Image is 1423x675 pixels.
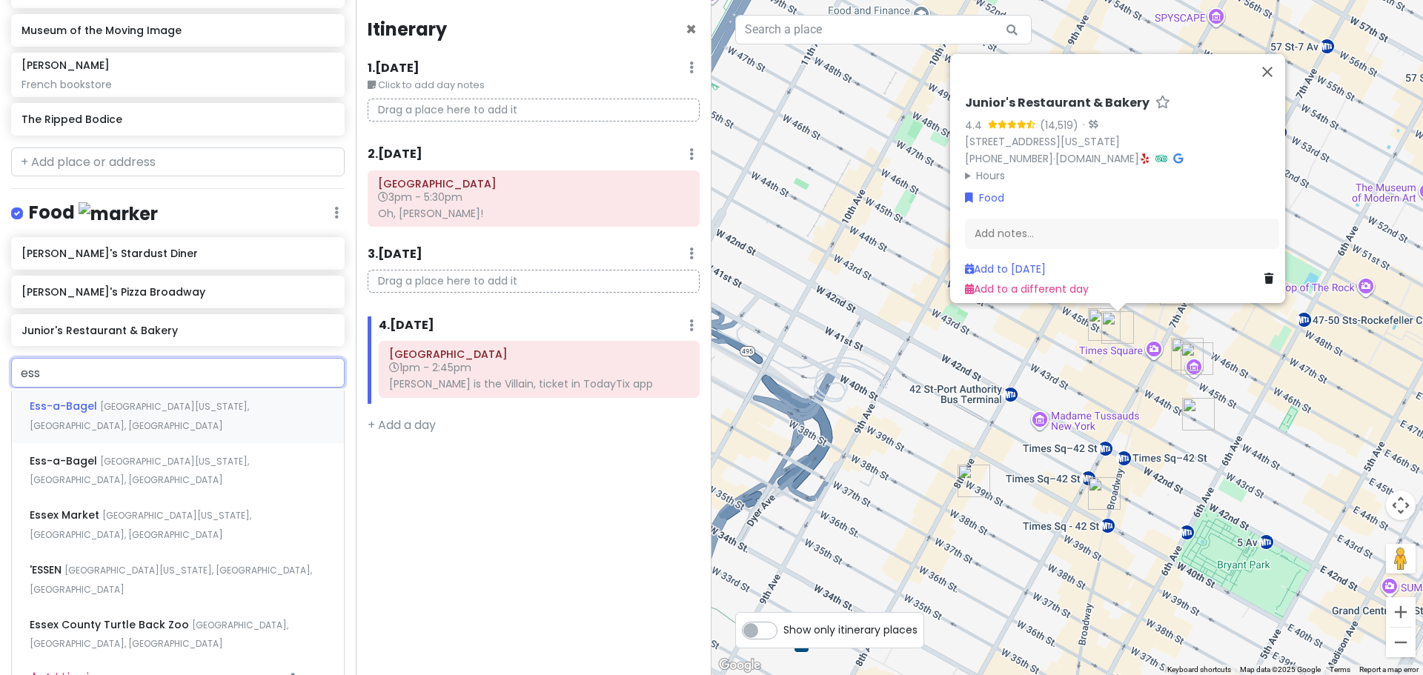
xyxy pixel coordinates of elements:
[79,202,158,225] img: marker
[21,59,110,72] h6: [PERSON_NAME]
[1182,398,1215,430] div: Aura Hotel Times Square
[1386,597,1416,627] button: Zoom in
[30,453,100,468] span: Ess-a-Bagel
[735,15,1032,44] input: Search a place
[21,324,334,337] h6: Junior's Restaurant & Bakery
[368,247,422,262] h6: 3 . [DATE]
[1088,308,1121,341] div: Booth Theatre
[1386,628,1416,657] button: Zoom out
[30,564,312,596] span: [GEOGRAPHIC_DATA][US_STATE], [GEOGRAPHIC_DATA], [GEOGRAPHIC_DATA]
[1330,665,1350,674] a: Terms
[1167,665,1231,675] button: Keyboard shortcuts
[21,113,334,126] h6: The Ripped Bodice
[30,400,249,432] span: [GEOGRAPHIC_DATA][US_STATE], [GEOGRAPHIC_DATA], [GEOGRAPHIC_DATA]
[368,270,700,293] p: Drag a place here to add it
[1181,342,1213,375] div: Museum of Broadway
[21,24,334,37] h6: Museum of the Moving Image
[368,416,436,433] a: + Add a day
[30,455,249,487] span: [GEOGRAPHIC_DATA][US_STATE], [GEOGRAPHIC_DATA], [GEOGRAPHIC_DATA]
[965,96,1150,111] h6: Junior's Restaurant & Bakery
[368,147,422,162] h6: 2 . [DATE]
[30,509,251,541] span: [GEOGRAPHIC_DATA][US_STATE], [GEOGRAPHIC_DATA], [GEOGRAPHIC_DATA]
[965,134,1120,149] a: [STREET_ADDRESS][US_STATE]
[389,360,471,375] span: 1pm - 2:45pm
[21,247,334,260] h6: [PERSON_NAME]'s Stardust Diner
[21,78,334,91] div: French bookstore
[686,17,697,41] span: Close itinerary
[30,508,102,522] span: Essex Market
[965,151,1053,166] a: [PHONE_NUMBER]
[368,78,700,93] small: Click to add day notes
[389,348,689,361] h6: Booth Theatre
[965,218,1279,249] div: Add notes...
[30,399,100,413] span: Ess-a-Bagel
[965,116,988,133] div: 4.4
[389,377,689,390] div: [PERSON_NAME] is the Villain, ticket in TodayTix app
[1055,151,1139,166] a: [DOMAIN_NAME]
[1240,665,1321,674] span: Map data ©2025 Google
[368,61,419,76] h6: 1 . [DATE]
[965,167,1279,183] summary: Hours
[1173,153,1183,164] i: Google Maps
[378,177,689,190] h6: Lyceum Theatre
[378,207,689,220] div: Oh, [PERSON_NAME]!
[715,656,764,675] img: Google
[1040,116,1078,133] div: (14,519)
[1101,311,1134,344] div: Junior's Restaurant & Bakery
[11,358,345,388] input: + Add place or address
[30,562,64,577] span: 'ESSEN
[965,262,1046,276] a: Add to [DATE]
[1264,270,1279,287] a: Delete place
[11,147,345,177] input: + Add place or address
[21,285,334,299] h6: [PERSON_NAME]'s Pizza Broadway
[965,96,1279,184] div: · ·
[1155,96,1170,111] a: Star place
[1155,153,1167,164] i: Tripadvisor
[1088,477,1121,510] div: Joe's Pizza Broadway
[965,281,1089,296] a: Add to a different day
[368,18,447,41] h4: Itinerary
[1078,118,1098,133] div: ·
[783,622,918,638] span: Show only itinerary places
[1386,544,1416,573] button: Drag Pegman onto the map to open Street View
[30,617,192,632] span: Essex County Turtle Back Zoo
[378,190,462,205] span: 3pm - 5:30pm
[1250,54,1285,90] button: Close
[1160,273,1193,305] div: TKTS Times Square
[965,190,1004,206] a: Food
[686,21,697,39] button: Close
[379,318,434,333] h6: 4 . [DATE]
[29,201,158,225] h4: Food
[368,99,700,122] p: Drag a place here to add it
[1386,491,1416,520] button: Map camera controls
[1171,338,1204,370] div: Lyceum Theatre
[715,656,764,675] a: Open this area in Google Maps (opens a new window)
[958,465,990,497] div: The Drama Book Shop
[1359,665,1419,674] a: Report a map error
